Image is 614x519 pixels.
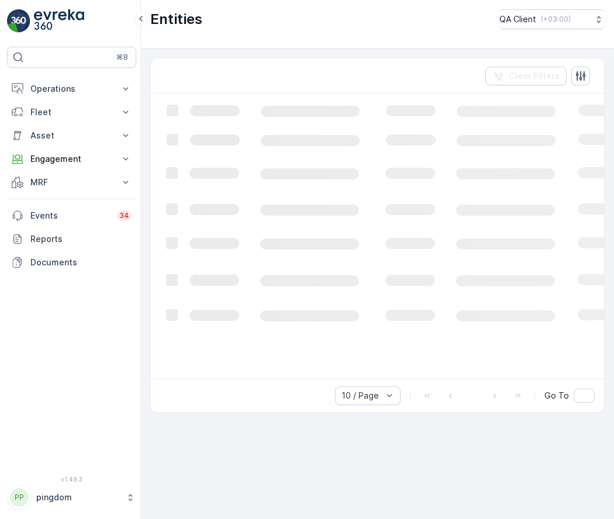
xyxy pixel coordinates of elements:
a: Reports [7,227,136,251]
p: Fleet [30,106,113,118]
button: Asset [7,124,136,147]
img: logo_light-DOdMpM7g.png [34,9,84,33]
button: Operations [7,77,136,101]
p: MRF [30,177,113,188]
p: Documents [30,257,132,268]
p: Entities [150,10,202,29]
img: logo [7,9,30,33]
button: Fleet [7,101,136,124]
button: MRF [7,171,136,194]
span: Go To [544,390,569,402]
p: QA Client [499,13,536,25]
div: PP [10,488,29,507]
p: Asset [30,130,113,141]
p: 34 [119,211,129,220]
button: Engagement [7,147,136,171]
p: Events [30,210,110,222]
button: QA Client(+03:00) [499,9,605,29]
a: Documents [7,251,136,274]
span: v 1.49.3 [7,476,136,483]
p: ⌘B [116,53,128,62]
p: Reports [30,233,132,245]
p: Clear Filters [509,70,560,82]
a: Events34 [7,204,136,227]
button: Clear Filters [485,67,567,85]
p: ( +03:00 ) [541,15,571,24]
p: Engagement [30,153,113,165]
p: Operations [30,83,113,95]
p: pingdom [36,492,120,503]
button: PPpingdom [7,485,136,510]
